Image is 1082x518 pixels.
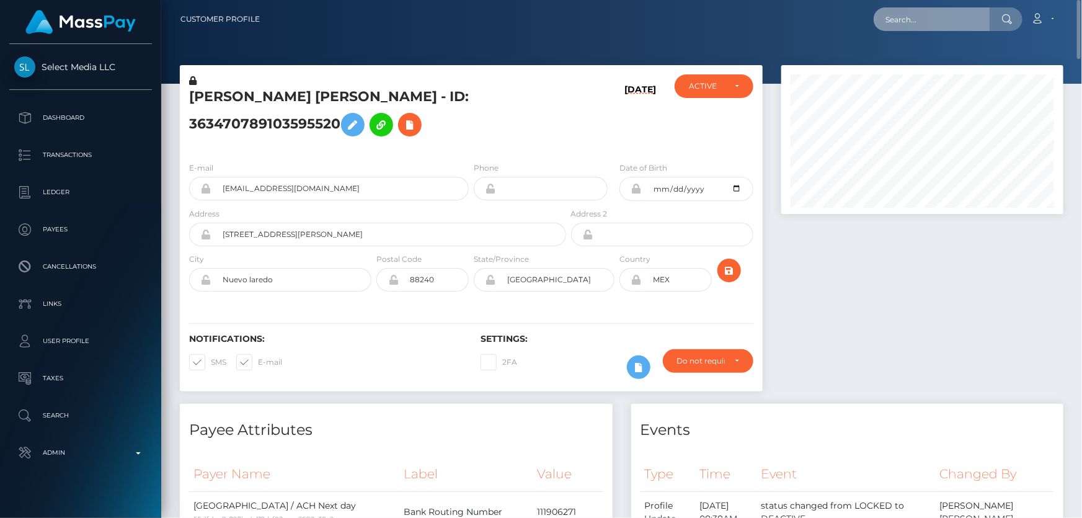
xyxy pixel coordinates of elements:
label: State/Province [474,254,529,265]
img: Select Media LLC [14,56,35,78]
p: Transactions [14,146,147,164]
a: Customer Profile [180,6,260,32]
p: Links [14,295,147,313]
label: Address [189,208,220,220]
div: ACTIVE [689,81,725,91]
th: Changed By [935,457,1054,491]
th: Label [399,457,533,491]
div: Do not require [677,356,725,366]
label: Postal Code [376,254,422,265]
a: Ledger [9,177,152,208]
p: Taxes [14,369,147,388]
p: Payees [14,220,147,239]
button: Do not require [663,349,753,373]
a: Dashboard [9,102,152,133]
label: Phone [474,163,499,174]
img: MassPay Logo [25,10,136,34]
p: Cancellations [14,257,147,276]
span: Select Media LLC [9,61,152,73]
h4: Payee Attributes [189,419,603,441]
label: Country [619,254,650,265]
a: Transactions [9,140,152,171]
a: User Profile [9,326,152,357]
h5: [PERSON_NAME] [PERSON_NAME] - ID: 363470789103595520 [189,87,559,143]
a: Admin [9,437,152,468]
h6: Settings: [481,334,753,344]
th: Event [757,457,936,491]
label: Address 2 [571,208,608,220]
th: Time [695,457,756,491]
h4: Events [641,419,1055,441]
button: ACTIVE [675,74,753,98]
label: SMS [189,354,226,370]
a: Search [9,400,152,431]
label: City [189,254,204,265]
a: Links [9,288,152,319]
h6: Notifications: [189,334,462,344]
h6: [DATE] [624,84,656,147]
input: Search... [874,7,990,31]
th: Type [641,457,696,491]
label: E-mail [236,354,282,370]
p: Ledger [14,183,147,202]
p: User Profile [14,332,147,351]
label: Date of Birth [619,163,667,174]
a: Payees [9,214,152,245]
th: Value [533,457,603,491]
a: Taxes [9,363,152,394]
p: Admin [14,444,147,462]
label: 2FA [481,354,517,370]
p: Dashboard [14,109,147,127]
a: Cancellations [9,251,152,282]
p: Search [14,406,147,425]
th: Payer Name [189,457,399,491]
label: E-mail [189,163,213,174]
